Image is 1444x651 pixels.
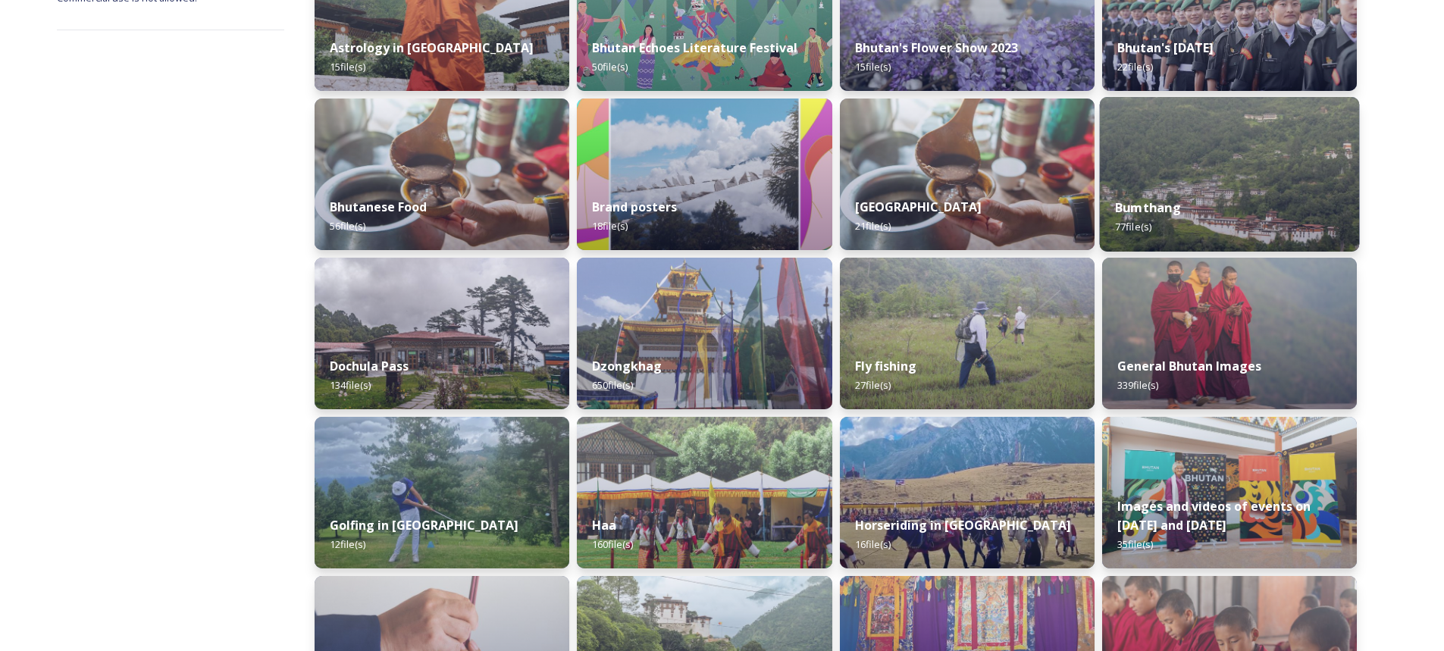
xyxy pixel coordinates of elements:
strong: Brand posters [592,199,677,215]
span: 134 file(s) [330,378,371,392]
span: 16 file(s) [855,537,891,551]
span: 35 file(s) [1117,537,1153,551]
span: 12 file(s) [330,537,365,551]
img: Festival%2520Header.jpg [577,258,832,409]
img: Horseriding%2520in%2520Bhutan2.JPG [840,417,1095,568]
strong: Dzongkhag [592,358,662,374]
span: 50 file(s) [592,60,628,74]
img: IMG_0877.jpeg [315,417,569,568]
span: 339 file(s) [1117,378,1158,392]
strong: Haa [592,517,616,534]
strong: Fly fishing [855,358,916,374]
img: MarcusWestbergBhutanHiRes-23.jpg [1102,258,1357,409]
strong: Horseriding in [GEOGRAPHIC_DATA] [855,517,1071,534]
strong: Bhutan's Flower Show 2023 [855,39,1018,56]
span: 21 file(s) [855,219,891,233]
span: 22 file(s) [1117,60,1153,74]
img: A%2520guest%2520with%2520new%2520signage%2520at%2520the%2520airport.jpeg [1102,417,1357,568]
strong: Astrology in [GEOGRAPHIC_DATA] [330,39,534,56]
span: 15 file(s) [855,60,891,74]
img: Bumdeling%2520090723%2520by%2520Amp%2520Sripimanwat-4.jpg [315,99,569,250]
img: Bumthang%2520180723%2520by%2520Amp%2520Sripimanwat-20.jpg [1099,97,1359,252]
span: 77 file(s) [1115,220,1151,233]
span: 650 file(s) [592,378,633,392]
strong: Bumthang [1115,199,1181,216]
strong: Golfing in [GEOGRAPHIC_DATA] [330,517,518,534]
strong: General Bhutan Images [1117,358,1261,374]
strong: Images and videos of events on [DATE] and [DATE] [1117,498,1311,534]
img: Bhutan_Believe_800_1000_4.jpg [577,99,832,250]
strong: Bhutanese Food [330,199,427,215]
strong: [GEOGRAPHIC_DATA] [855,199,982,215]
img: Bumdeling%2520090723%2520by%2520Amp%2520Sripimanwat-4%25202.jpg [840,99,1095,250]
span: 27 file(s) [855,378,891,392]
strong: Bhutan's [DATE] [1117,39,1214,56]
span: 15 file(s) [330,60,365,74]
span: 160 file(s) [592,537,633,551]
img: Haa%2520Summer%2520Festival1.jpeg [577,417,832,568]
span: 56 file(s) [330,219,365,233]
span: 18 file(s) [592,219,628,233]
strong: Bhutan Echoes Literature Festival [592,39,797,56]
img: by%2520Ugyen%2520Wangchuk14.JPG [840,258,1095,409]
strong: Dochula Pass [330,358,409,374]
img: 2022-10-01%252011.41.43.jpg [315,258,569,409]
